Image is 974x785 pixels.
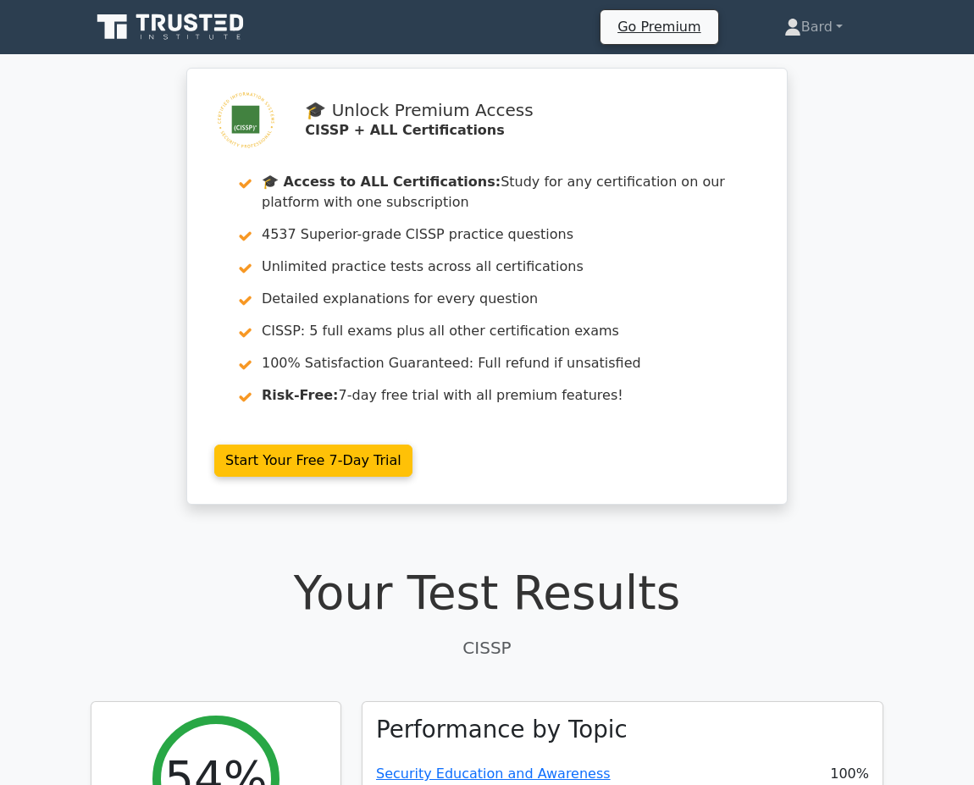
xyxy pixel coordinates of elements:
p: CISSP [91,635,883,661]
h3: Performance by Topic [376,716,628,744]
a: Start Your Free 7-Day Trial [214,445,412,477]
a: Bard [744,10,883,44]
a: Go Premium [607,15,711,38]
h1: Your Test Results [91,566,883,622]
a: Security Education and Awareness [376,766,611,782]
span: 100% [830,764,869,784]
